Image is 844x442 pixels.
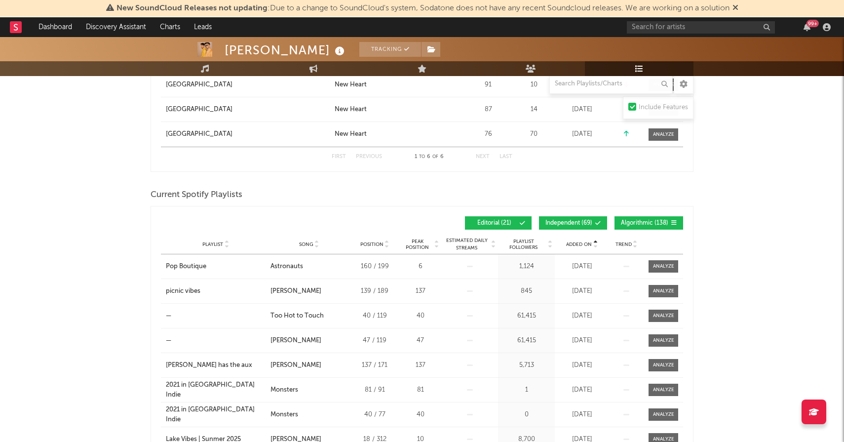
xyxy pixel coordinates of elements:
[335,80,367,90] div: New Heart
[432,155,438,159] span: of
[166,80,232,90] div: [GEOGRAPHIC_DATA]
[419,155,425,159] span: to
[402,262,439,272] div: 6
[166,336,171,346] div: —
[187,17,219,37] a: Leads
[557,361,607,370] div: [DATE]
[615,241,632,247] span: Trend
[116,4,729,12] span: : Due to a change to SoundCloud's system, Sodatone does not have any recent Soundcloud releases. ...
[500,385,552,395] div: 1
[557,262,607,272] div: [DATE]
[732,4,738,12] span: Dismiss
[557,336,607,346] div: [DATE]
[352,410,397,420] div: 40 / 77
[166,361,266,370] a: [PERSON_NAME] has the aux
[359,42,421,57] button: Tracking
[352,336,397,346] div: 47 / 119
[500,286,552,296] div: 845
[500,336,552,346] div: 61,415
[356,154,382,160] button: Previous
[225,42,347,58] div: [PERSON_NAME]
[335,80,461,90] a: New Heart
[335,105,461,115] a: New Heart
[471,220,517,226] span: Editorial ( 21 )
[166,361,252,370] div: [PERSON_NAME] has the aux
[557,286,607,296] div: [DATE]
[639,102,688,114] div: Include Features
[166,262,206,272] div: Pop Boutique
[270,311,324,321] div: Too Hot to Touch
[557,129,607,139] div: [DATE]
[332,154,346,160] button: First
[153,17,187,37] a: Charts
[202,241,223,247] span: Playlist
[806,20,819,27] div: 99 +
[166,129,232,139] div: [GEOGRAPHIC_DATA]
[557,311,607,321] div: [DATE]
[466,105,510,115] div: 87
[515,129,552,139] div: 70
[299,241,313,247] span: Song
[466,129,510,139] div: 76
[151,189,242,201] span: Current Spotify Playlists
[166,405,266,424] a: 2021 in [GEOGRAPHIC_DATA] Indie
[166,311,266,321] a: —
[270,262,303,272] div: Astronauts
[549,74,673,94] input: Search Playlists/Charts
[166,380,266,400] div: 2021 in [GEOGRAPHIC_DATA] Indie
[352,385,397,395] div: 81 / 91
[500,239,546,250] span: Playlist Followers
[166,311,171,321] div: —
[166,80,330,90] a: [GEOGRAPHIC_DATA]
[166,105,232,115] div: [GEOGRAPHIC_DATA]
[166,286,200,296] div: picnic vibes
[166,262,266,272] a: Pop Boutique
[627,21,775,34] input: Search for artists
[444,237,490,252] span: Estimated Daily Streams
[352,262,397,272] div: 160 / 199
[116,4,268,12] span: New SoundCloud Releases not updating
[402,385,439,395] div: 81
[557,385,607,395] div: [DATE]
[270,361,321,370] div: [PERSON_NAME]
[621,220,668,226] span: Algorithmic ( 138 )
[500,361,552,370] div: 5,713
[500,410,552,420] div: 0
[402,286,439,296] div: 137
[335,129,461,139] a: New Heart
[166,129,330,139] a: [GEOGRAPHIC_DATA]
[566,241,592,247] span: Added On
[270,336,321,346] div: [PERSON_NAME]
[360,241,384,247] span: Position
[352,286,397,296] div: 139 / 189
[499,154,512,160] button: Last
[557,410,607,420] div: [DATE]
[804,23,810,31] button: 99+
[270,286,321,296] div: [PERSON_NAME]
[515,80,552,90] div: 10
[545,220,592,226] span: Independent ( 69 )
[166,336,266,346] a: —
[270,410,298,420] div: Monsters
[557,105,607,115] div: [DATE]
[166,286,266,296] a: picnic vibes
[539,216,607,230] button: Independent(69)
[335,105,367,115] div: New Heart
[402,311,439,321] div: 40
[515,105,552,115] div: 14
[352,361,397,370] div: 137 / 171
[476,154,490,160] button: Next
[270,385,298,395] div: Monsters
[402,336,439,346] div: 47
[352,311,397,321] div: 40 / 119
[79,17,153,37] a: Discovery Assistant
[402,151,456,163] div: 1 6 6
[335,129,367,139] div: New Heart
[402,239,433,250] span: Peak Position
[32,17,79,37] a: Dashboard
[402,361,439,370] div: 137
[166,105,330,115] a: [GEOGRAPHIC_DATA]
[402,410,439,420] div: 40
[465,216,532,230] button: Editorial(21)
